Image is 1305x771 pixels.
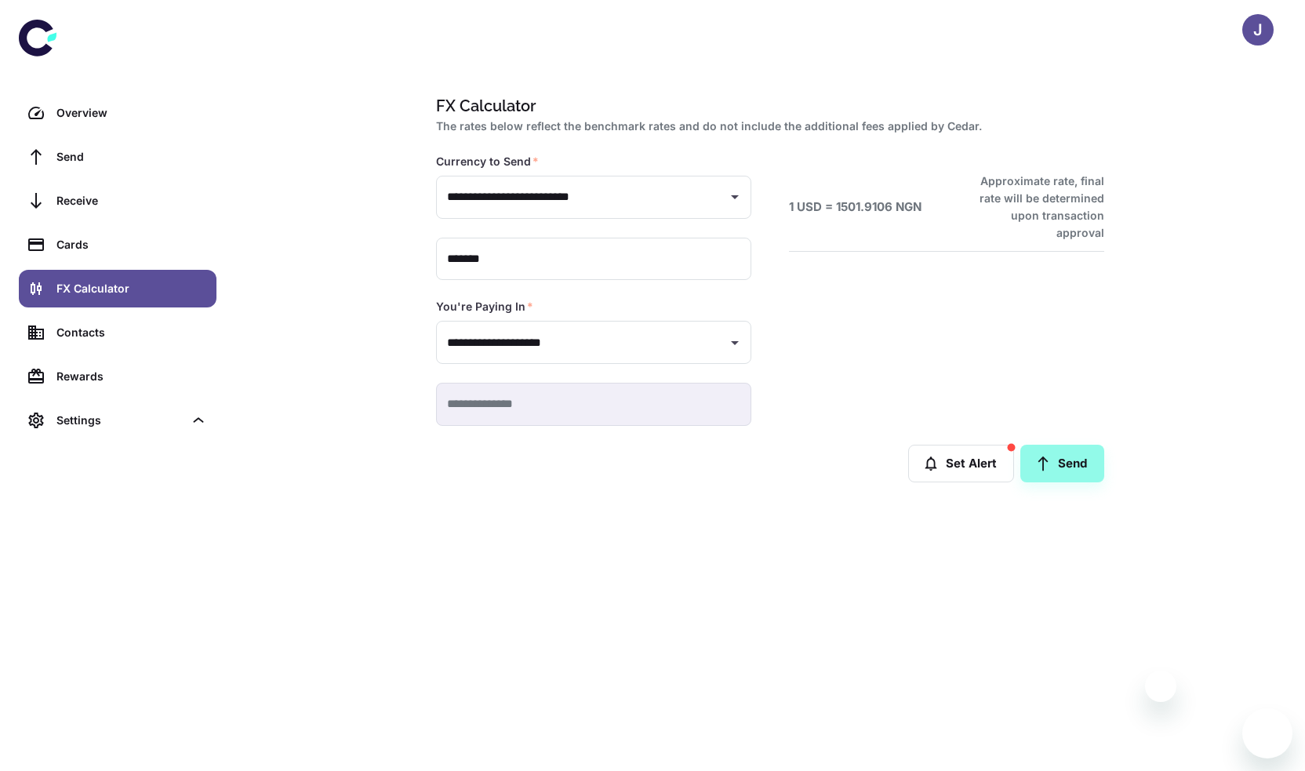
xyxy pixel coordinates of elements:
iframe: Button to launch messaging window [1242,708,1292,758]
div: Send [56,148,207,165]
button: Set Alert [908,445,1014,482]
button: Open [724,186,746,208]
a: Cards [19,226,216,264]
div: Rewards [56,368,207,385]
label: You're Paying In [436,299,533,315]
div: Contacts [56,324,207,341]
a: Send [1020,445,1104,482]
h1: FX Calculator [436,94,1098,118]
h6: 1 USD = 1501.9106 NGN [789,198,921,216]
div: Overview [56,104,207,122]
div: Settings [56,412,184,429]
label: Currency to Send [436,154,539,169]
button: Open [724,332,746,354]
a: Contacts [19,314,216,351]
a: Send [19,138,216,176]
div: Cards [56,236,207,253]
div: Receive [56,192,207,209]
div: Settings [19,402,216,439]
div: FX Calculator [56,280,207,297]
a: Rewards [19,358,216,395]
a: Overview [19,94,216,132]
a: FX Calculator [19,270,216,307]
h6: Approximate rate, final rate will be determined upon transaction approval [962,173,1104,242]
a: Receive [19,182,216,220]
button: J [1242,14,1274,45]
iframe: Close message [1145,671,1176,702]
